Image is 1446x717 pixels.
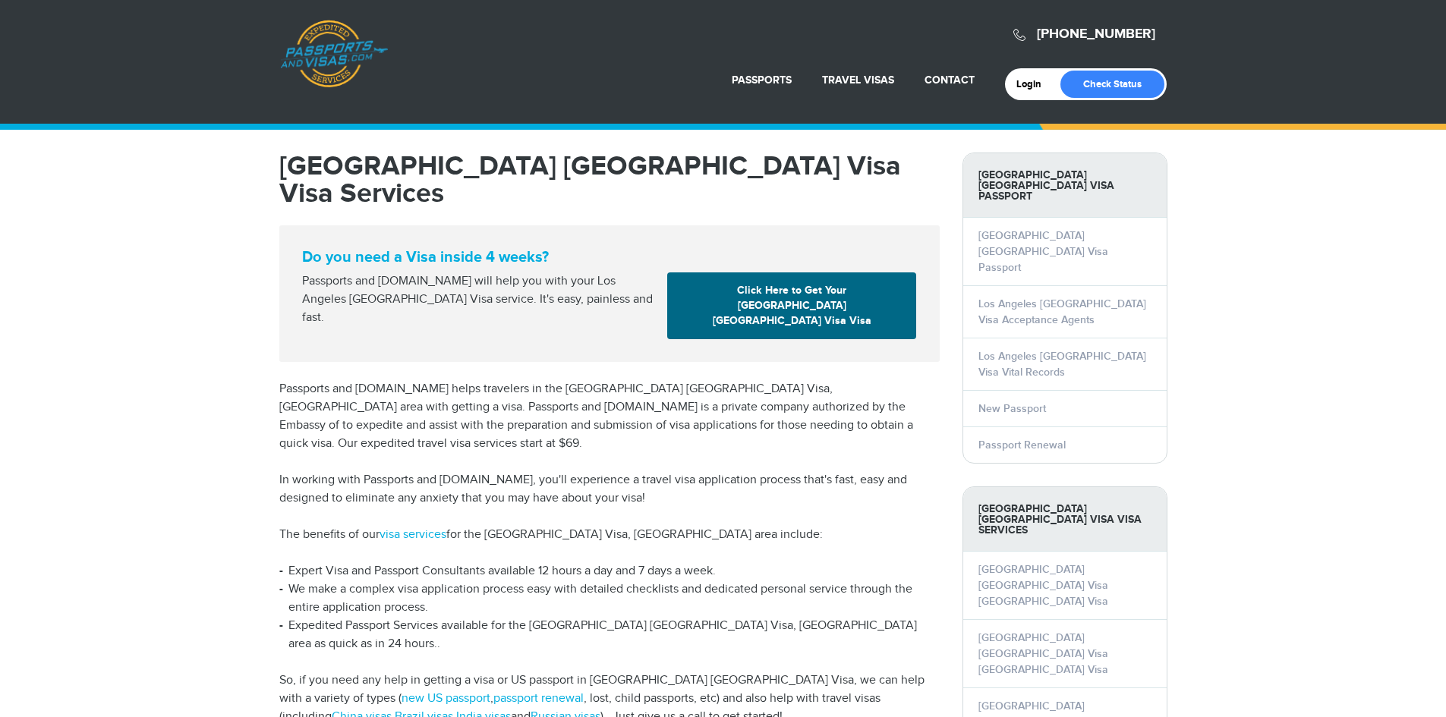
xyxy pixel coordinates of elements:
[978,563,1108,608] a: [GEOGRAPHIC_DATA] [GEOGRAPHIC_DATA] Visa [GEOGRAPHIC_DATA] Visa
[302,248,917,266] strong: Do you need a Visa inside 4 weeks?
[963,153,1167,218] strong: [GEOGRAPHIC_DATA] [GEOGRAPHIC_DATA] Visa Passport
[978,229,1108,274] a: [GEOGRAPHIC_DATA] [GEOGRAPHIC_DATA] Visa Passport
[402,691,490,706] a: new US passport
[978,439,1066,451] a: Passport Renewal
[279,380,940,453] p: Passports and [DOMAIN_NAME] helps travelers in the [GEOGRAPHIC_DATA] [GEOGRAPHIC_DATA] Visa, [GEO...
[380,527,446,542] a: visa services
[296,272,662,327] div: Passports and [DOMAIN_NAME] will help you with your Los Angeles [GEOGRAPHIC_DATA] Visa service. I...
[279,471,940,508] p: In working with Passports and [DOMAIN_NAME], you'll experience a travel visa application process ...
[667,272,916,339] a: Click Here to Get Your [GEOGRAPHIC_DATA] [GEOGRAPHIC_DATA] Visa Visa
[280,20,388,88] a: Passports & [DOMAIN_NAME]
[279,153,940,207] h1: [GEOGRAPHIC_DATA] [GEOGRAPHIC_DATA] Visa Visa Services
[978,402,1046,415] a: New Passport
[925,74,975,86] a: Contact
[822,74,894,86] a: Travel Visas
[1060,71,1164,98] a: Check Status
[279,580,940,617] li: We make a complex visa application process easy with detailed checklists and dedicated personal s...
[279,562,940,580] li: Expert Visa and Passport Consultants available 12 hours a day and 7 days a week.
[978,297,1146,326] a: Los Angeles [GEOGRAPHIC_DATA] Visa Acceptance Agents
[1016,78,1052,90] a: Login
[978,631,1108,676] a: [GEOGRAPHIC_DATA] [GEOGRAPHIC_DATA] Visa [GEOGRAPHIC_DATA] Visa
[732,74,792,86] a: Passports
[279,526,940,544] p: The benefits of our for the [GEOGRAPHIC_DATA] Visa, [GEOGRAPHIC_DATA] area include:
[1037,26,1155,42] a: [PHONE_NUMBER]
[978,350,1146,379] a: Los Angeles [GEOGRAPHIC_DATA] Visa Vital Records
[963,487,1167,552] strong: [GEOGRAPHIC_DATA] [GEOGRAPHIC_DATA] Visa Visa Services
[493,691,584,706] a: passport renewal
[279,617,940,653] li: Expedited Passport Services available for the [GEOGRAPHIC_DATA] [GEOGRAPHIC_DATA] Visa, [GEOGRAPH...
